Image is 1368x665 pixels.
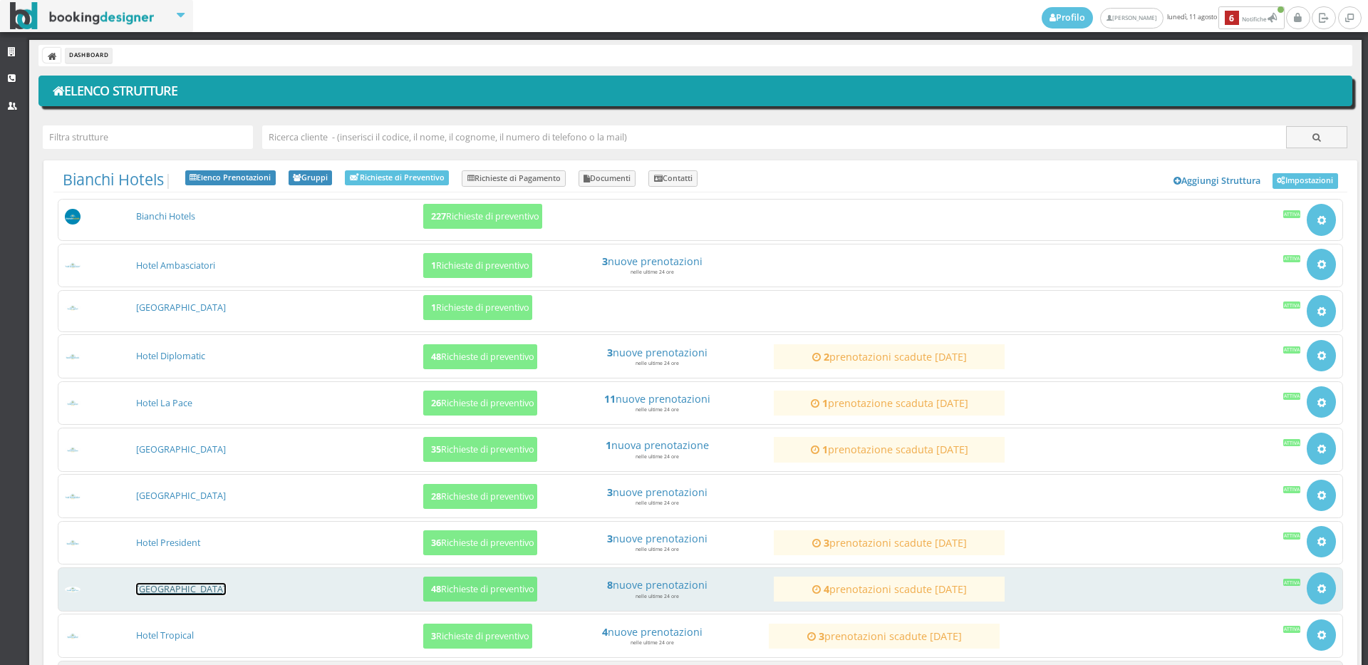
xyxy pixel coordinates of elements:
[65,493,81,500] img: d1a594307d3611ed9c9d0608f5526cb6_max100.png
[579,170,636,187] a: Documenti
[431,583,441,595] b: 48
[822,396,828,410] strong: 1
[423,295,532,320] button: 1Richieste di preventivo
[423,577,537,602] button: 48Richieste di preventivo
[423,344,537,369] button: 48Richieste di preventivo
[548,346,766,359] a: 3nuove prenotazioni
[65,209,81,225] img: 56a3b5230dfa11eeb8a602419b1953d8_max100.png
[431,490,441,502] b: 28
[543,626,761,638] a: 4nuove prenotazioni
[1273,173,1338,189] a: Impostazioni
[431,259,436,272] b: 1
[824,582,829,596] strong: 4
[548,439,766,451] a: 1nuova prenotazione
[427,537,534,548] h5: Richieste di preventivo
[136,259,215,272] a: Hotel Ambasciatori
[427,398,534,408] h5: Richieste di preventivo
[65,400,81,406] img: c3084f9b7d3611ed9c9d0608f5526cb6_max100.png
[136,210,195,222] a: Bianchi Hotels
[136,490,226,502] a: [GEOGRAPHIC_DATA]
[65,447,81,453] img: c99f326e7d3611ed9c9d0608f5526cb6_max100.png
[780,397,998,409] a: 1prenotazione scaduta [DATE]
[427,302,529,313] h5: Richieste di preventivo
[66,48,112,63] li: Dashboard
[43,125,253,149] input: Filtra strutture
[65,633,81,639] img: f1a57c167d3611ed9c9d0608f5526cb6_max100.png
[462,170,566,187] a: Richieste di Pagamento
[548,486,766,498] a: 3nuove prenotazioni
[423,624,532,649] button: 3Richieste di preventivo
[65,305,81,311] img: b34dc2487d3611ed9c9d0608f5526cb6_max100.png
[1042,7,1093,29] a: Profilo
[548,393,766,405] a: 11nuove prenotazioni
[824,536,829,550] strong: 3
[262,125,1287,149] input: Ricerca cliente - (inserisci il codice, il nome, il cognome, il numero di telefono o la mail)
[819,629,824,643] strong: 3
[48,79,1343,103] h1: Elenco Strutture
[636,593,679,599] small: nelle ultime 24 ore
[604,392,616,406] strong: 11
[289,170,333,186] a: Gruppi
[423,437,537,462] button: 35Richieste di preventivo
[10,2,155,30] img: BookingDesigner.com
[431,210,446,222] b: 227
[423,391,537,416] button: 26Richieste di preventivo
[775,630,993,642] h4: prenotazioni scadute [DATE]
[1283,393,1301,400] div: Attiva
[1100,8,1164,29] a: [PERSON_NAME]
[607,532,613,545] strong: 3
[423,484,537,509] button: 28Richieste di preventivo
[63,170,172,189] span: |
[65,587,81,593] img: ea773b7e7d3611ed9c9d0608f5526cb6_max100.png
[606,438,611,452] strong: 1
[345,170,449,185] a: Richieste di Preventivo
[548,579,766,591] a: 8nuove prenotazioni
[822,443,828,456] strong: 1
[607,485,613,499] strong: 3
[602,625,608,639] strong: 4
[423,530,537,555] button: 36Richieste di preventivo
[780,583,998,595] h4: prenotazioni scadute [DATE]
[780,583,998,595] a: 4prenotazioni scadute [DATE]
[136,301,226,314] a: [GEOGRAPHIC_DATA]
[636,406,679,413] small: nelle ultime 24 ore
[631,269,674,275] small: nelle ultime 24 ore
[1283,579,1301,586] div: Attiva
[548,439,766,451] h4: nuova prenotazione
[136,537,200,549] a: Hotel President
[427,491,534,502] h5: Richieste di preventivo
[543,626,761,638] h4: nuove prenotazioni
[607,346,613,359] strong: 3
[423,204,542,229] button: 227Richieste di preventivo
[607,578,613,592] strong: 8
[136,350,205,362] a: Hotel Diplomatic
[1218,6,1285,29] button: 6Notifiche
[1283,255,1301,262] div: Attiva
[1283,439,1301,446] div: Attiva
[427,631,529,641] h5: Richieste di preventivo
[780,537,998,549] h4: prenotazioni scadute [DATE]
[548,579,766,591] h4: nuove prenotazioni
[431,397,441,409] b: 26
[1225,11,1239,26] b: 6
[543,255,761,267] h4: nuove prenotazioni
[548,532,766,545] a: 3nuove prenotazioni
[636,546,679,552] small: nelle ultime 24 ore
[63,169,164,190] a: Bianchi Hotels
[780,351,998,363] h4: prenotazioni scadute [DATE]
[636,453,679,460] small: nelle ultime 24 ore
[548,393,766,405] h4: nuove prenotazioni
[775,630,993,642] a: 3prenotazioni scadute [DATE]
[431,630,436,642] b: 3
[136,583,226,595] a: [GEOGRAPHIC_DATA]
[431,537,441,549] b: 36
[136,443,226,455] a: [GEOGRAPHIC_DATA]
[548,532,766,545] h4: nuove prenotazioni
[65,354,81,360] img: baa77dbb7d3611ed9c9d0608f5526cb6_max100.png
[780,351,998,363] a: 2prenotazioni scadute [DATE]
[1042,6,1286,29] span: lunedì, 11 agosto
[631,639,674,646] small: nelle ultime 24 ore
[548,346,766,359] h4: nuove prenotazioni
[136,397,192,409] a: Hotel La Pace
[548,486,766,498] h4: nuove prenotazioni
